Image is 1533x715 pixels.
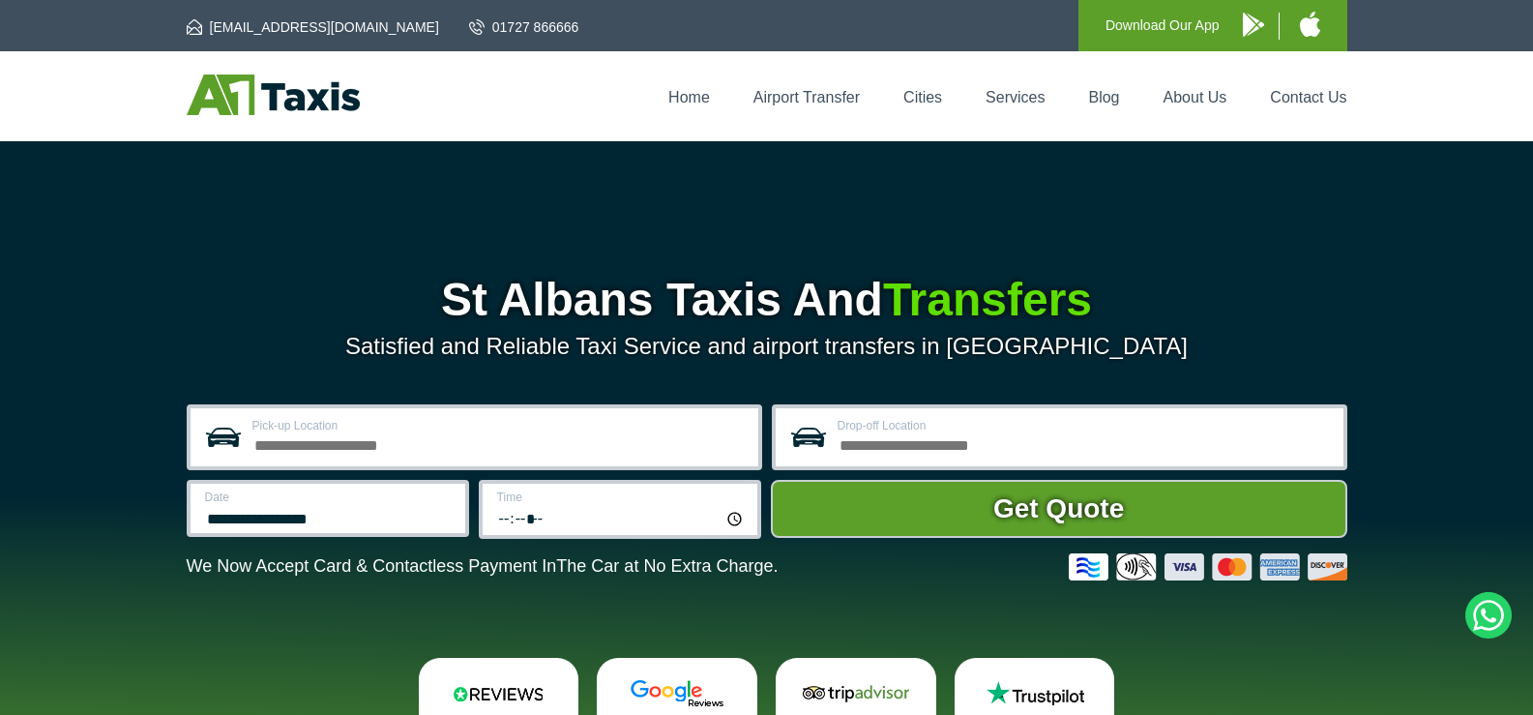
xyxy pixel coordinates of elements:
[986,89,1045,105] a: Services
[497,492,746,503] label: Time
[187,556,779,577] p: We Now Accept Card & Contactless Payment In
[252,420,747,432] label: Pick-up Location
[838,420,1332,432] label: Drop-off Location
[1164,89,1227,105] a: About Us
[619,679,735,708] img: Google
[1270,89,1346,105] a: Contact Us
[469,17,579,37] a: 01727 866666
[187,17,439,37] a: [EMAIL_ADDRESS][DOMAIN_NAME]
[187,277,1347,323] h1: St Albans Taxis And
[798,679,914,708] img: Tripadvisor
[187,74,360,115] img: A1 Taxis St Albans LTD
[1069,553,1347,581] img: Credit And Debit Cards
[556,556,778,576] span: The Car at No Extra Charge.
[1106,14,1220,38] p: Download Our App
[1300,12,1320,37] img: A1 Taxis iPhone App
[187,333,1347,360] p: Satisfied and Reliable Taxi Service and airport transfers in [GEOGRAPHIC_DATA]
[1088,89,1119,105] a: Blog
[205,492,454,503] label: Date
[883,274,1092,325] span: Transfers
[1243,13,1264,37] img: A1 Taxis Android App
[753,89,860,105] a: Airport Transfer
[771,480,1347,538] button: Get Quote
[440,679,556,708] img: Reviews.io
[668,89,710,105] a: Home
[977,679,1093,708] img: Trustpilot
[903,89,942,105] a: Cities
